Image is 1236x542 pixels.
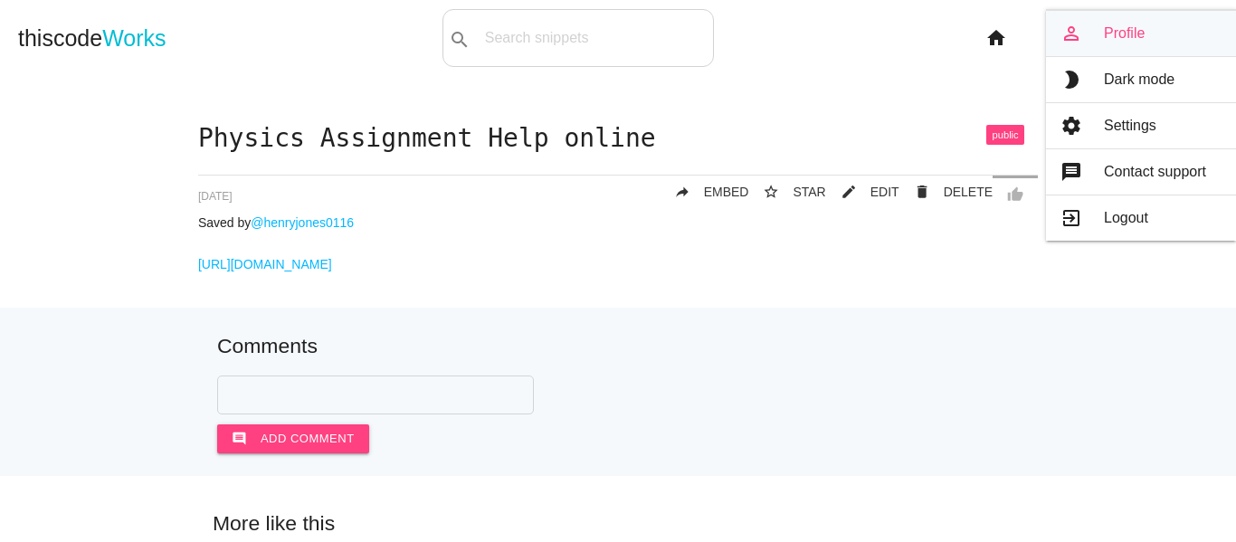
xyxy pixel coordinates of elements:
a: person_outlineProfile [1046,11,1236,56]
a: brightness_2Dark mode [1046,57,1236,102]
a: messageContact support [1046,149,1236,195]
span: [DATE] [198,190,233,203]
i: home [985,9,1007,67]
span: Works [102,25,166,51]
i: search [449,11,471,69]
input: Search snippets [476,19,713,57]
span: STAR [793,185,825,199]
a: thiscodeWorks [18,9,166,67]
button: search [443,10,476,66]
p: Saved by [198,215,1038,230]
i: message [1060,162,1082,182]
a: @henryjones0116 [251,215,354,230]
a: mode_editEDIT [826,176,899,208]
i: reply [674,176,690,208]
h5: More like this [185,512,1051,535]
i: mode_edit [841,176,857,208]
a: [URL][DOMAIN_NAME] [198,257,332,271]
span: EDIT [870,185,899,199]
i: comment [232,424,247,453]
span: DELETE [944,185,993,199]
a: settingsSettings [1046,103,1236,148]
i: delete [914,176,930,208]
button: commentAdd comment [217,424,369,453]
i: brightness_2 [1060,70,1082,90]
i: settings [1060,116,1082,136]
a: replyEMBED [660,176,749,208]
i: exit_to_app [1060,208,1082,228]
a: exit_to_appLogout [1046,195,1236,241]
i: person_outline [1060,24,1082,43]
h1: Physics Assignment Help online [198,125,1038,153]
a: Delete Post [899,176,993,208]
i: star_border [763,176,779,208]
button: star_borderSTAR [748,176,825,208]
h5: Comments [217,335,1019,357]
span: EMBED [704,185,749,199]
